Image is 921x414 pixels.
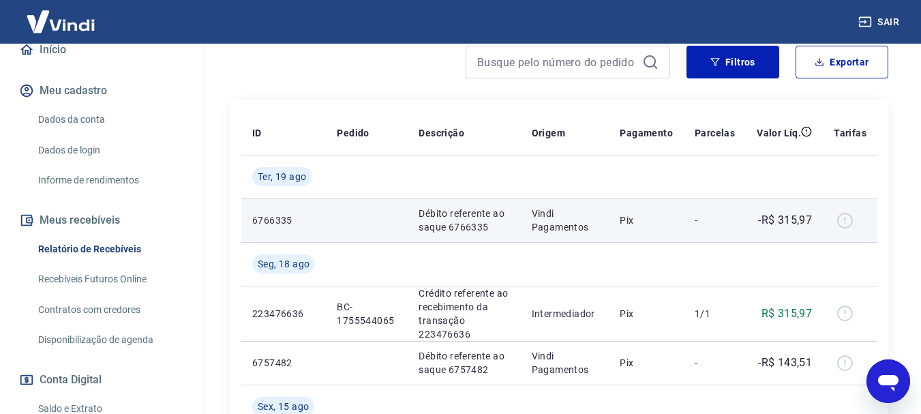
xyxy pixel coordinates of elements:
span: Ter, 19 ago [258,170,306,183]
p: Origem [532,126,565,140]
a: Disponibilização de agenda [33,326,187,354]
button: Filtros [686,46,779,78]
p: Débito referente ao saque 6766335 [419,207,509,234]
button: Sair [856,10,905,35]
p: Vindi Pagamentos [532,207,599,234]
p: BC-1755544065 [337,300,397,327]
iframe: Botão para abrir a janela de mensagens [866,359,910,403]
p: Intermediador [532,307,599,321]
p: 1/1 [695,307,735,321]
p: Pix [620,307,673,321]
input: Busque pelo número do pedido [477,52,637,72]
p: - [695,213,735,227]
span: Sex, 15 ago [258,400,309,413]
p: 6766335 [252,213,315,227]
p: Parcelas [695,126,735,140]
a: Dados da conta [33,106,187,134]
p: ID [252,126,262,140]
p: Débito referente ao saque 6757482 [419,349,509,376]
p: Crédito referente ao recebimento da transação 223476636 [419,286,509,341]
p: Pix [620,213,673,227]
a: Relatório de Recebíveis [33,235,187,263]
p: Descrição [419,126,464,140]
a: Contratos com credores [33,296,187,324]
p: Pix [620,356,673,370]
p: - [695,356,735,370]
button: Meu cadastro [16,76,187,106]
p: -R$ 315,97 [758,212,812,228]
p: 6757482 [252,356,315,370]
button: Conta Digital [16,365,187,395]
p: Pedido [337,126,369,140]
button: Meus recebíveis [16,205,187,235]
img: Vindi [16,1,105,42]
p: Pagamento [620,126,673,140]
p: Vindi Pagamentos [532,349,599,376]
a: Início [16,35,187,65]
a: Informe de rendimentos [33,166,187,194]
a: Recebíveis Futuros Online [33,265,187,293]
p: 223476636 [252,307,315,321]
a: Dados de login [33,136,187,164]
p: -R$ 143,51 [758,355,812,371]
span: Seg, 18 ago [258,257,309,271]
p: Tarifas [834,126,866,140]
p: R$ 315,97 [761,306,813,322]
p: Valor Líq. [757,126,801,140]
button: Exportar [796,46,888,78]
